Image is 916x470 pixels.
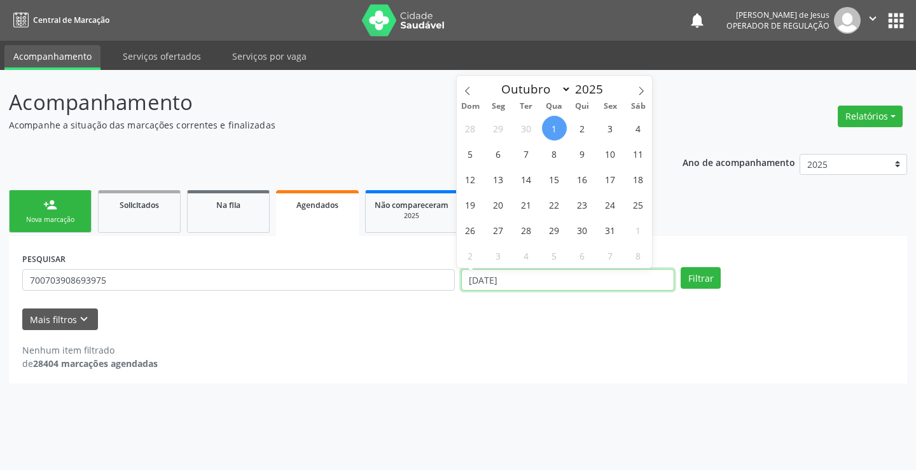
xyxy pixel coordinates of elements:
span: Ter [512,102,540,111]
a: Serviços por vaga [223,45,316,67]
span: Central de Marcação [33,15,109,25]
a: Acompanhamento [4,45,101,70]
span: Setembro 29, 2025 [486,116,511,141]
a: Central de Marcação [9,10,109,31]
button: Relatórios [838,106,903,127]
div: [PERSON_NAME] de Jesus [726,10,829,20]
span: Outubro 5, 2025 [458,141,483,166]
span: Outubro 24, 2025 [598,192,623,217]
span: Outubro 12, 2025 [458,167,483,191]
span: Na fila [216,200,240,211]
i:  [866,11,880,25]
label: PESQUISAR [22,249,66,269]
span: Novembro 3, 2025 [486,243,511,268]
div: Nova marcação [18,215,82,225]
span: Outubro 1, 2025 [542,116,567,141]
span: Outubro 26, 2025 [458,218,483,242]
i: keyboard_arrow_down [77,312,91,326]
img: img [834,7,861,34]
span: Outubro 9, 2025 [570,141,595,166]
span: Novembro 1, 2025 [626,218,651,242]
span: Seg [484,102,512,111]
span: Agendados [296,200,338,211]
span: Outubro 31, 2025 [598,218,623,242]
span: Outubro 2, 2025 [570,116,595,141]
span: Novembro 5, 2025 [542,243,567,268]
p: Acompanhe a situação das marcações correntes e finalizadas [9,118,637,132]
select: Month [496,80,572,98]
div: de [22,357,158,370]
button:  [861,7,885,34]
span: Operador de regulação [726,20,829,31]
button: Mais filtroskeyboard_arrow_down [22,308,98,331]
span: Setembro 30, 2025 [514,116,539,141]
span: Outubro 6, 2025 [486,141,511,166]
span: Outubro 29, 2025 [542,218,567,242]
a: Serviços ofertados [114,45,210,67]
span: Outubro 18, 2025 [626,167,651,191]
span: Outubro 23, 2025 [570,192,595,217]
span: Sex [596,102,624,111]
span: Outubro 10, 2025 [598,141,623,166]
span: Outubro 20, 2025 [486,192,511,217]
strong: 28404 marcações agendadas [33,357,158,370]
span: Outubro 15, 2025 [542,167,567,191]
span: Outubro 3, 2025 [598,116,623,141]
div: Nenhum item filtrado [22,343,158,357]
span: Outubro 28, 2025 [514,218,539,242]
span: Outubro 11, 2025 [626,141,651,166]
span: Outubro 17, 2025 [598,167,623,191]
span: Não compareceram [375,200,448,211]
span: Setembro 28, 2025 [458,116,483,141]
span: Novembro 7, 2025 [598,243,623,268]
span: Outubro 4, 2025 [626,116,651,141]
span: Sáb [624,102,652,111]
button: Filtrar [681,267,721,289]
button: apps [885,10,907,32]
span: Outubro 19, 2025 [458,192,483,217]
span: Outubro 8, 2025 [542,141,567,166]
span: Outubro 16, 2025 [570,167,595,191]
input: Year [571,81,613,97]
span: Outubro 25, 2025 [626,192,651,217]
div: person_add [43,198,57,212]
p: Acompanhamento [9,86,637,118]
span: Outubro 14, 2025 [514,167,539,191]
span: Outubro 21, 2025 [514,192,539,217]
span: Dom [457,102,485,111]
span: Novembro 2, 2025 [458,243,483,268]
span: Qui [568,102,596,111]
span: Outubro 27, 2025 [486,218,511,242]
span: Novembro 8, 2025 [626,243,651,268]
span: Outubro 13, 2025 [486,167,511,191]
button: notifications [688,11,706,29]
span: Qua [540,102,568,111]
span: Novembro 6, 2025 [570,243,595,268]
p: Ano de acompanhamento [683,154,795,170]
div: 2025 [375,211,448,221]
span: Novembro 4, 2025 [514,243,539,268]
span: Outubro 22, 2025 [542,192,567,217]
span: Outubro 30, 2025 [570,218,595,242]
input: Selecione um intervalo [461,269,674,291]
input: Nome, CNS [22,269,455,291]
span: Solicitados [120,200,159,211]
span: Outubro 7, 2025 [514,141,539,166]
